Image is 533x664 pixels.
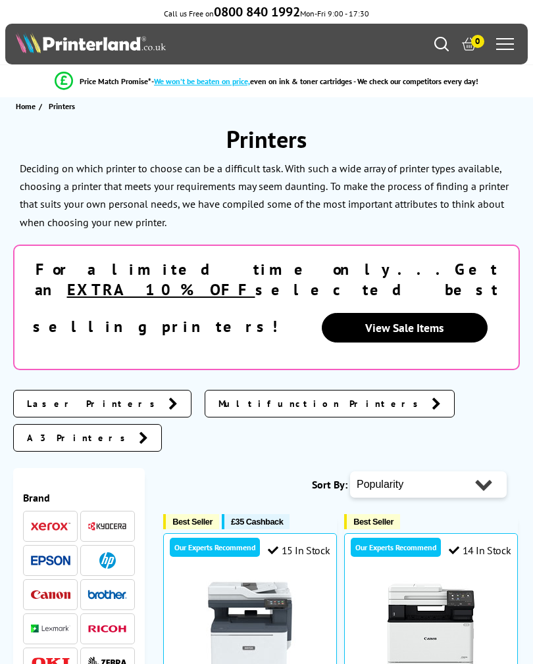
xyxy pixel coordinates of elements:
img: Lexmark [31,625,70,632]
span: 0 [471,35,484,48]
b: 0800 840 1992 [214,3,300,20]
span: A3 Printers [27,431,132,444]
a: Multifunction Printers [205,390,455,417]
div: Our Experts Recommend [170,538,260,557]
button: £35 Cashback [222,514,290,529]
a: HP [88,552,127,569]
img: Kyocera [88,521,127,531]
div: 14 In Stock [449,544,511,557]
a: A3 Printers [13,424,162,452]
img: Epson [31,556,70,565]
img: Canon [31,590,70,599]
button: Best Seller [344,514,400,529]
img: Ricoh [88,625,127,632]
a: Search [434,37,449,51]
span: Brand [23,491,135,504]
p: Deciding on which printer to choose can be a difficult task. With such a wide array of printer ty... [20,162,501,193]
a: Ricoh [88,621,127,637]
h1: Printers [13,124,520,154]
a: Epson [31,552,70,569]
li: modal_Promise [7,70,526,93]
span: Multifunction Printers [218,397,425,410]
a: Lexmark [31,621,70,637]
u: EXTRA 10% OFF [67,279,255,300]
img: HP [99,552,116,569]
span: Best Seller [172,517,213,527]
span: £35 Cashback [231,517,283,527]
a: Xerox [31,518,70,534]
a: Home [16,99,39,113]
a: Brother [88,586,127,603]
span: Best Seller [353,517,393,527]
div: 15 In Stock [268,544,330,557]
span: Printers [49,101,75,111]
a: View Sale Items [322,313,488,343]
img: Brother [88,590,127,599]
button: Best Seller [163,514,219,529]
img: Printerland Logo [16,32,165,53]
span: Laser Printers [27,397,162,410]
a: Canon [31,586,70,603]
div: - even on ink & toner cartridges - We check our competitors every day! [151,76,478,86]
a: 0800 840 1992 [214,9,300,18]
div: Our Experts Recommend [351,538,441,557]
span: We won’t be beaten on price, [154,76,250,86]
span: Price Match Promise* [80,76,151,86]
a: 0 [462,37,476,51]
a: Laser Printers [13,390,191,417]
strong: For a limited time only...Get an selected best selling printers! [33,259,499,337]
span: Sort By: [312,478,347,491]
img: Xerox [31,522,70,531]
a: Kyocera [88,518,127,534]
a: Printerland Logo [16,32,266,56]
p: To make the process of finding a printer that suits your own personal needs, we have compiled som... [20,179,509,228]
